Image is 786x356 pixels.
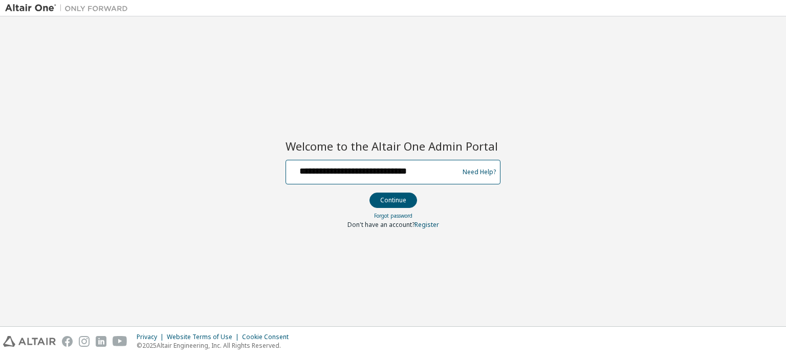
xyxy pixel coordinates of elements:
[137,333,167,341] div: Privacy
[167,333,242,341] div: Website Terms of Use
[463,172,496,172] a: Need Help?
[286,139,500,153] h2: Welcome to the Altair One Admin Portal
[414,220,439,229] a: Register
[369,193,417,208] button: Continue
[113,336,127,347] img: youtube.svg
[137,341,295,350] p: © 2025 Altair Engineering, Inc. All Rights Reserved.
[5,3,133,13] img: Altair One
[96,336,106,347] img: linkedin.svg
[347,220,414,229] span: Don't have an account?
[79,336,90,347] img: instagram.svg
[62,336,73,347] img: facebook.svg
[3,336,56,347] img: altair_logo.svg
[242,333,295,341] div: Cookie Consent
[374,212,412,219] a: Forgot password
